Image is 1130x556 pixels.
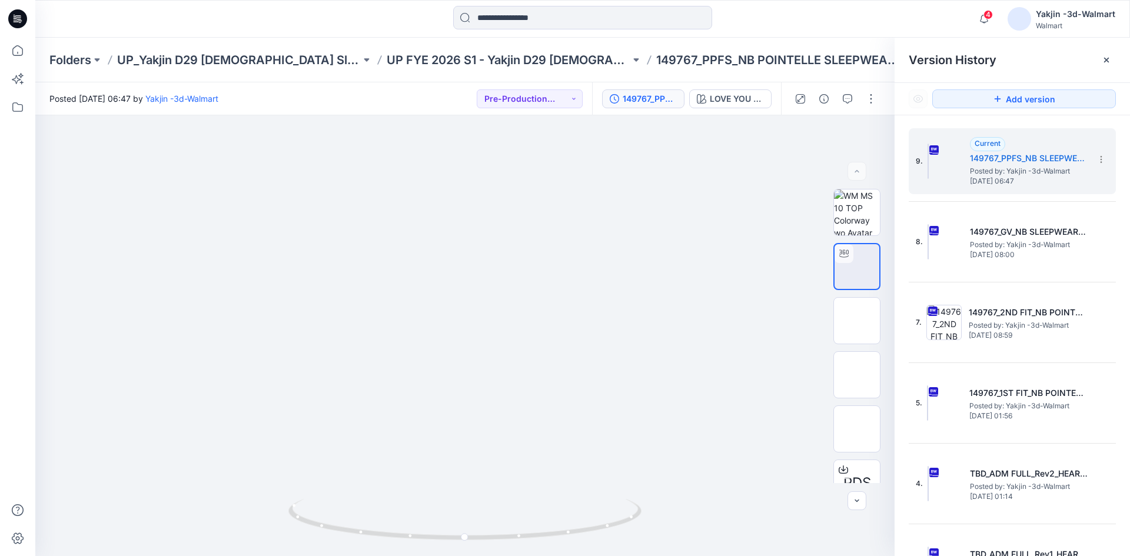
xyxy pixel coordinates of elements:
span: Posted by: Yakjin -3d-Walmart [969,400,1087,412]
img: 149767_PPFS_NB SLEEPWEAR HENLEY TOP [928,144,929,179]
span: Posted by: Yakjin -3d-Walmart [970,239,1088,251]
span: 4. [916,478,923,489]
h5: TBD_ADM FULL_Rev2_HEART POINTELLE LS HENLEY TOP [970,467,1088,481]
a: Folders [49,52,91,68]
span: [DATE] 01:56 [969,412,1087,420]
div: Yakjin -3d-Walmart [1036,7,1115,21]
span: 8. [916,237,923,247]
button: LOVE YOU BLUE [689,89,772,108]
span: PDS [843,472,871,494]
span: Version History [909,53,996,67]
a: Yakjin -3d-Walmart [145,94,218,104]
img: TBD_ADM FULL_Rev2_HEART POINTELLE LS HENLEY TOP [928,466,929,501]
h5: 149767_1ST FIT_NB POINTELLE SLEEPWEAR HENLEY [969,386,1087,400]
span: [DATE] 08:00 [970,251,1088,259]
img: WM MS 10 TOP Colorway wo Avatar [834,189,880,235]
div: LOVE YOU BLUE [710,92,764,105]
span: Posted by: Yakjin -3d-Walmart [970,481,1088,492]
button: Show Hidden Versions [909,89,928,108]
span: [DATE] 08:59 [969,331,1086,339]
h5: 149767_2ND FIT_NB POINTELLE SLEEPWEAR HENLEY [969,305,1086,319]
span: 4 [983,10,993,19]
span: 7. [916,317,922,328]
span: [DATE] 06:47 [970,177,1088,185]
span: Posted by: Yakjin -3d-Walmart [969,319,1086,331]
span: 5. [916,398,922,408]
div: Walmart [1036,21,1115,30]
span: Posted [DATE] 06:47 by [49,92,218,105]
span: Current [975,139,1001,148]
button: 149767_PPFS_NB SLEEPWEAR HENLEY TOP [602,89,684,108]
img: 149767_GV_NB SLEEPWEAR HENLEY TOP [928,224,929,259]
button: Add version [932,89,1116,108]
a: UP_Yakjin D29 [DEMOGRAPHIC_DATA] Sleep [117,52,361,68]
p: 149767_PPFS_NB POINTELLE SLEEPWEAR HENLEY [656,52,900,68]
img: 149767_1ST FIT_NB POINTELLE SLEEPWEAR HENLEY [927,385,928,421]
span: Posted by: Yakjin -3d-Walmart [970,165,1088,177]
div: 149767_PPFS_NB SLEEPWEAR HENLEY TOP [623,92,677,105]
button: Details [815,89,833,108]
span: [DATE] 01:14 [970,492,1088,501]
img: avatar [1008,7,1031,31]
button: Close [1102,55,1111,65]
a: UP FYE 2026 S1 - Yakjin D29 [DEMOGRAPHIC_DATA] Sleepwear [387,52,630,68]
h5: 149767_GV_NB SLEEPWEAR HENLEY TOP [970,225,1088,239]
h5: 149767_PPFS_NB SLEEPWEAR HENLEY TOP [970,151,1088,165]
span: 9. [916,156,923,167]
img: 149767_2ND FIT_NB POINTELLE SLEEPWEAR HENLEY [926,305,962,340]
